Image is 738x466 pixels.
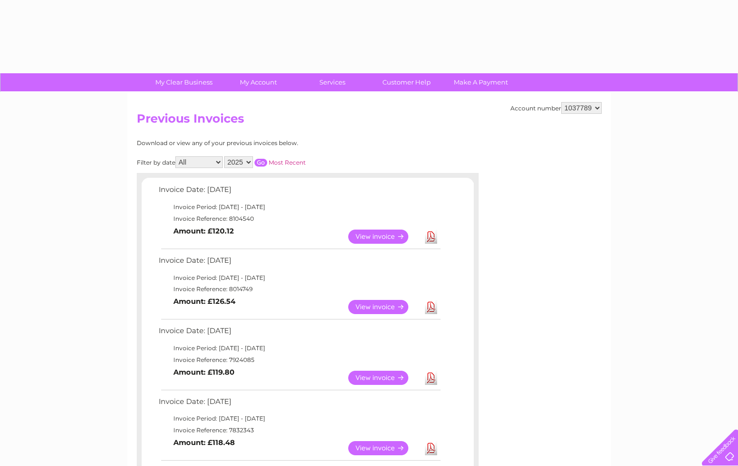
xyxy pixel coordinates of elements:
a: Services [292,73,373,91]
a: Most Recent [269,159,306,166]
a: Customer Help [366,73,447,91]
td: Invoice Date: [DATE] [156,324,442,342]
b: Amount: £126.54 [173,297,235,306]
div: Download or view any of your previous invoices below. [137,140,393,147]
td: Invoice Date: [DATE] [156,254,442,272]
td: Invoice Reference: 8014749 [156,283,442,295]
a: View [348,371,420,385]
div: Account number [510,102,602,114]
a: Download [425,441,437,455]
div: Filter by date [137,156,393,168]
td: Invoice Period: [DATE] - [DATE] [156,272,442,284]
a: My Clear Business [144,73,224,91]
a: Make A Payment [441,73,521,91]
a: View [348,441,420,455]
a: View [348,300,420,314]
a: View [348,230,420,244]
b: Amount: £118.48 [173,438,235,447]
a: Download [425,371,437,385]
h2: Previous Invoices [137,112,602,130]
b: Amount: £120.12 [173,227,234,235]
a: Download [425,230,437,244]
td: Invoice Reference: 7924085 [156,354,442,366]
b: Amount: £119.80 [173,368,234,377]
td: Invoice Date: [DATE] [156,183,442,201]
td: Invoice Date: [DATE] [156,395,442,413]
a: Download [425,300,437,314]
td: Invoice Period: [DATE] - [DATE] [156,413,442,424]
td: Invoice Reference: 8104540 [156,213,442,225]
td: Invoice Reference: 7832343 [156,424,442,436]
td: Invoice Period: [DATE] - [DATE] [156,342,442,354]
a: My Account [218,73,298,91]
td: Invoice Period: [DATE] - [DATE] [156,201,442,213]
